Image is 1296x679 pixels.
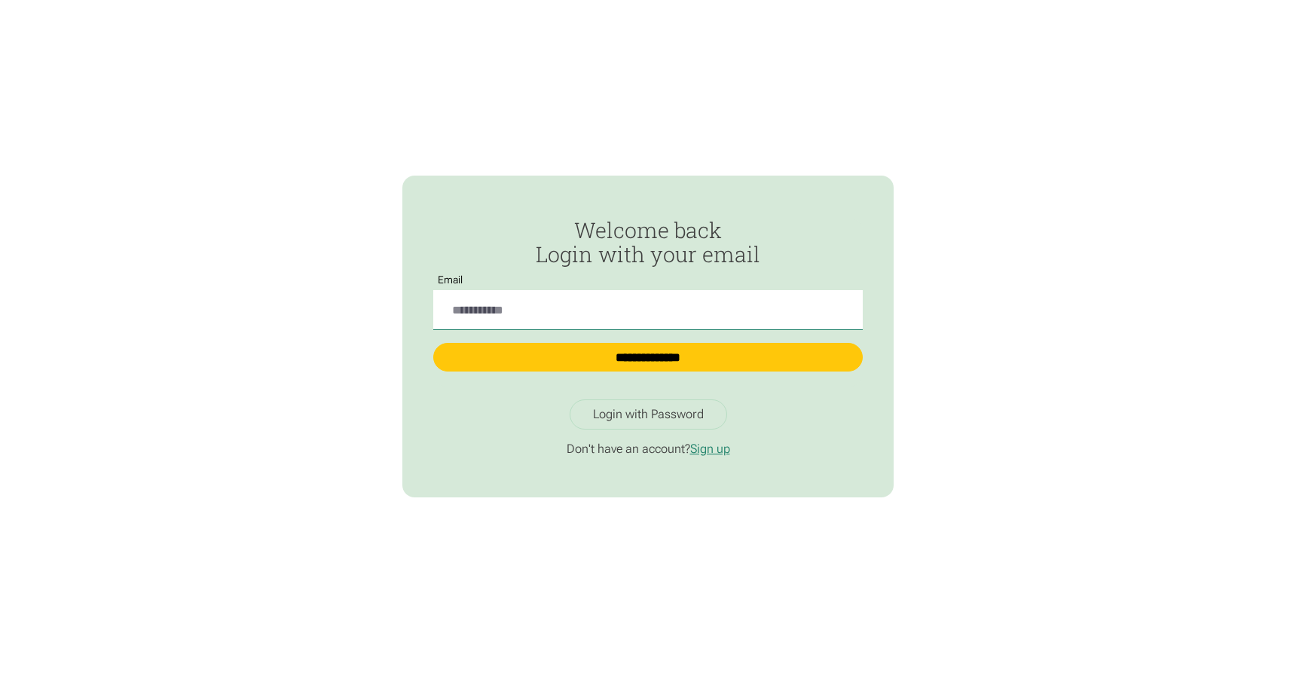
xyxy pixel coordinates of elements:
[433,442,863,457] p: Don't have an account?
[433,219,863,387] form: Passwordless Login
[593,407,704,422] div: Login with Password
[433,219,863,266] h2: Welcome back Login with your email
[433,274,468,286] label: Email
[690,442,730,456] a: Sign up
